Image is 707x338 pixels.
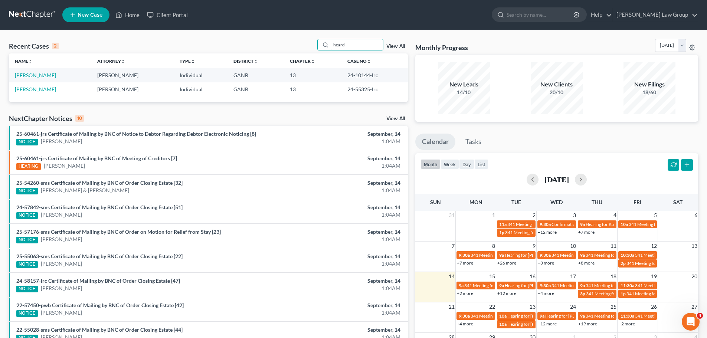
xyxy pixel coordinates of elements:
[16,326,183,333] a: 22-55028-sms Certificate of Mailing by BNC of Order Closing Estate [44]
[610,272,617,281] span: 18
[174,68,228,82] td: Individual
[341,82,407,96] td: 24-55325-lrc
[545,313,603,319] span: Hearing for [PERSON_NAME]
[469,199,482,205] span: Mon
[505,283,563,288] span: Hearing for [PERSON_NAME]
[143,8,192,22] a: Client Portal
[16,237,38,243] div: NOTICE
[613,211,617,220] span: 4
[9,42,59,50] div: Recent Cases
[578,260,595,266] a: +8 more
[78,12,102,18] span: New Case
[15,72,56,78] a: [PERSON_NAME]
[569,302,577,311] span: 24
[438,89,490,96] div: 14/10
[28,59,33,64] i: unfold_more
[499,230,504,235] span: 1p
[550,199,563,205] span: Wed
[228,82,284,96] td: GANB
[578,321,597,326] a: +19 more
[569,242,577,250] span: 10
[499,313,507,319] span: 10a
[97,58,125,64] a: Attorneyunfold_more
[174,82,228,96] td: Individual
[367,59,371,64] i: unfold_more
[691,302,698,311] span: 27
[499,252,504,258] span: 9a
[16,204,183,210] a: 24-57842-sms Certificate of Mailing by BNC of Order Closing Estate [51]
[9,114,84,123] div: NextChapter Notices
[457,260,473,266] a: +7 more
[277,162,400,170] div: 1:04AM
[621,313,634,319] span: 11:30a
[277,179,400,187] div: September, 14
[586,252,652,258] span: 341 Meeting for [PERSON_NAME]
[694,211,698,220] span: 6
[448,302,455,311] span: 21
[531,80,583,89] div: New Clients
[650,272,658,281] span: 19
[538,229,557,235] a: +12 more
[277,228,400,236] div: September, 14
[459,159,474,169] button: day
[610,242,617,250] span: 11
[499,221,507,227] span: 11a
[507,313,565,319] span: Hearing for [PERSON_NAME]
[277,187,400,194] div: 1:04AM
[16,131,256,137] a: 25-60461-jrs Certificate of Mailing by BNC of Notice to Debtor Regarding Debtor Electronic Notici...
[459,283,464,288] span: 9a
[551,221,636,227] span: Confirmation Hearing for [PERSON_NAME]
[621,252,634,258] span: 10:30a
[623,80,675,89] div: New Filings
[277,277,400,285] div: September, 14
[538,321,557,326] a: +12 more
[91,68,174,82] td: [PERSON_NAME]
[540,313,544,319] span: 9a
[277,130,400,138] div: September, 14
[650,302,658,311] span: 26
[610,302,617,311] span: 25
[15,58,33,64] a: Nameunfold_more
[529,272,536,281] span: 16
[507,221,574,227] span: 341 Meeting for [PERSON_NAME]
[531,89,583,96] div: 20/10
[538,260,554,266] a: +3 more
[284,68,341,82] td: 13
[621,291,626,296] span: 1p
[613,8,698,22] a: [PERSON_NAME] Law Group
[420,159,441,169] button: month
[544,175,569,183] h2: [DATE]
[540,252,551,258] span: 9:30a
[621,221,628,227] span: 10a
[538,291,554,296] a: +4 more
[592,199,602,205] span: Thu
[586,313,652,319] span: 341 Meeting for [PERSON_NAME]
[16,212,38,219] div: NOTICE
[580,283,585,288] span: 9a
[586,221,673,227] span: Hearing for Kannathaporn [PERSON_NAME]
[341,68,407,82] td: 24-10144-lrc
[277,236,400,243] div: 1:04AM
[41,285,82,292] a: [PERSON_NAME]
[459,134,488,150] a: Tasks
[41,236,82,243] a: [PERSON_NAME]
[441,159,459,169] button: week
[15,86,56,92] a: [PERSON_NAME]
[488,272,496,281] span: 15
[16,139,38,145] div: NOTICE
[673,199,683,205] span: Sat
[277,211,400,219] div: 1:04AM
[277,285,400,292] div: 1:04AM
[277,204,400,211] div: September, 14
[277,155,400,162] div: September, 14
[491,211,496,220] span: 1
[572,211,577,220] span: 3
[471,252,577,258] span: 341 Meeting for [PERSON_NAME] & [PERSON_NAME]
[448,211,455,220] span: 31
[540,221,551,227] span: 9:30a
[459,313,470,319] span: 9:30a
[180,58,195,64] a: Typeunfold_more
[91,82,174,96] td: [PERSON_NAME]
[691,242,698,250] span: 13
[16,180,183,186] a: 25-54260-sms Certificate of Mailing by BNC of Order Closing Estate [32]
